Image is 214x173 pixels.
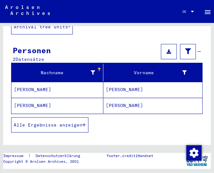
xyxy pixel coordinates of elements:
div: Personen [13,45,51,56]
div: Vorname [106,69,187,76]
mat-header-cell: Nachname [11,64,103,82]
span: DE [183,10,190,13]
div: Zustimmung ändern [186,145,201,160]
img: Zustimmung ändern [186,145,202,161]
mat-icon: Side nav toggle icon [204,8,211,16]
mat-cell: [PERSON_NAME] [11,98,103,113]
mat-cell: [PERSON_NAME] [11,82,103,97]
span: Alle Ergebnisse anzeigen [14,122,82,128]
mat-cell: [PERSON_NAME] [103,82,203,97]
div: | [3,153,88,159]
img: Arolsen_neg.svg [5,5,50,15]
button: Toggle sidenav [201,5,214,18]
p: Copyright © Arolsen Archives, 2021 [3,159,88,164]
span: Datensätze [16,56,44,62]
p: footer.credit1Handset [107,153,153,159]
button: Archival tree units [11,19,73,34]
mat-header-cell: Vorname [103,64,203,82]
a: Datenschutzerklärung [31,153,88,159]
span: 2 [13,56,16,62]
div: Nachname [14,69,95,76]
mat-cell: [PERSON_NAME] [103,98,203,113]
button: Alle Ergebnisse anzeigen [11,117,88,133]
a: Impressum [3,153,28,159]
div: Vorname [106,68,195,78]
div: Nachname [14,68,103,78]
img: yv_logo.png [185,153,209,169]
